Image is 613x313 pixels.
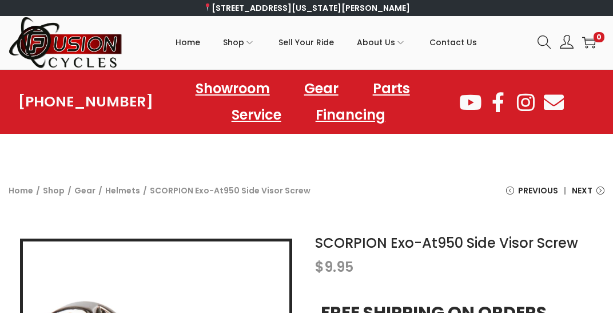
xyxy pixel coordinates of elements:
a: Gear [293,76,350,102]
a: [STREET_ADDRESS][US_STATE][PERSON_NAME] [203,2,411,14]
a: Gear [74,185,95,196]
a: [PHONE_NUMBER] [18,94,153,110]
span: / [98,183,102,199]
nav: Menu [153,76,458,128]
span: Shop [223,28,244,57]
a: Parts [361,76,421,102]
a: Showroom [184,76,281,102]
a: Home [176,17,200,68]
span: Next [572,183,592,199]
span: Previous [518,183,558,199]
a: Previous [506,183,558,207]
a: About Us [357,17,407,68]
span: / [36,183,40,199]
span: / [143,183,147,199]
img: 📍 [204,3,212,11]
a: Shop [223,17,256,68]
a: Sell Your Ride [278,17,334,68]
span: Home [176,28,200,57]
span: $ [315,257,324,276]
span: Sell Your Ride [278,28,334,57]
a: Contact Us [429,17,477,68]
bdi: 9.95 [315,257,353,276]
a: Financing [304,102,397,128]
a: Service [220,102,293,128]
span: Contact Us [429,28,477,57]
a: 0 [582,35,596,49]
img: Woostify retina logo [9,16,123,69]
nav: Primary navigation [123,17,529,68]
a: Shop [43,185,65,196]
span: SCORPION Exo-At950 Side Visor Screw [150,183,311,199]
span: About Us [357,28,395,57]
a: Next [572,183,604,207]
a: Helmets [105,185,140,196]
span: / [67,183,71,199]
a: Home [9,185,33,196]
